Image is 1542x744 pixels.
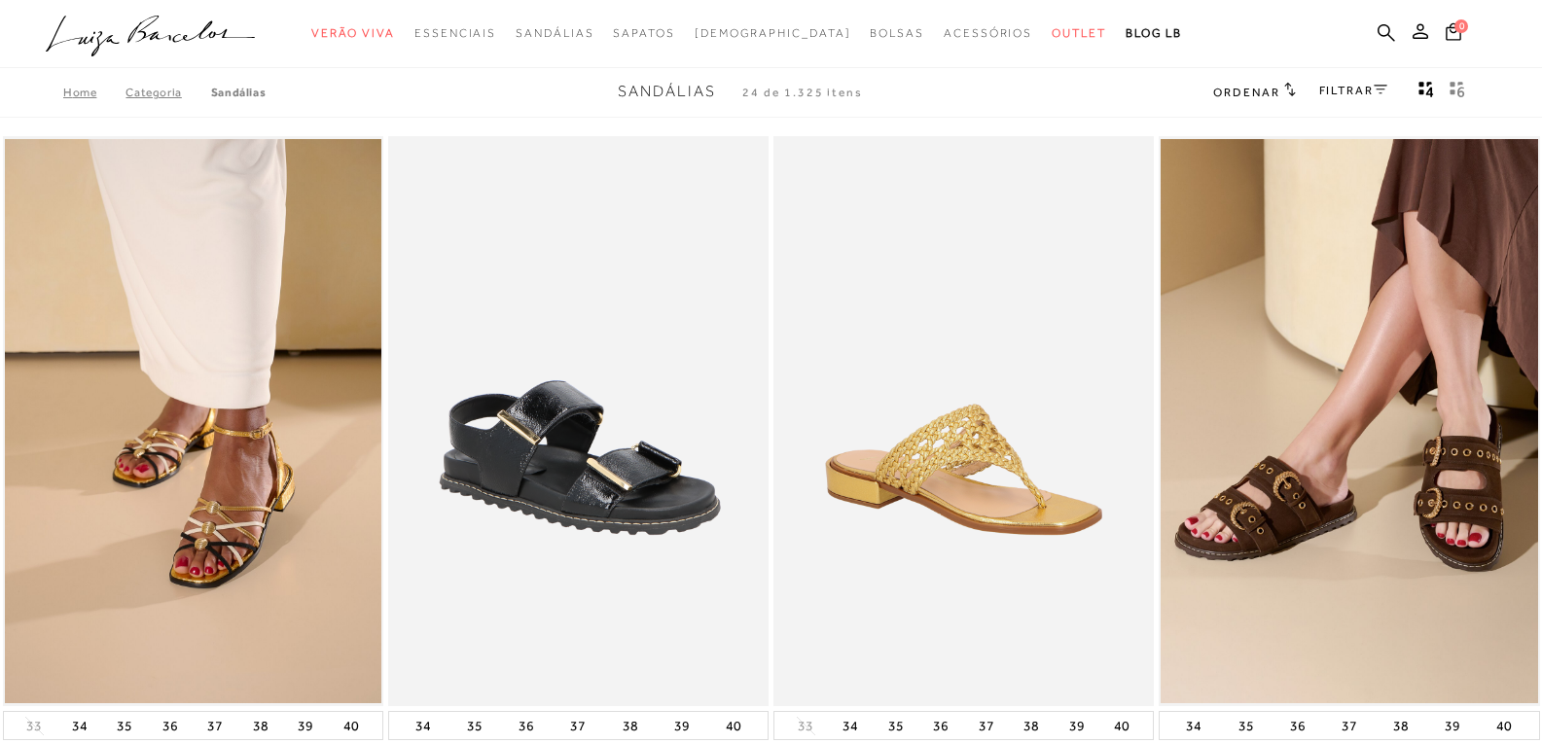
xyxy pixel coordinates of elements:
[1108,712,1135,739] button: 40
[516,26,593,40] span: Sandálias
[1161,139,1537,704] img: PAPETE EM CAMURÇA CAFÉ COM FIVELAS METÁLICAS
[513,712,540,739] button: 36
[1284,712,1311,739] button: 36
[1439,712,1466,739] button: 39
[695,26,851,40] span: [DEMOGRAPHIC_DATA]
[1387,712,1415,739] button: 38
[1180,712,1207,739] button: 34
[1490,712,1518,739] button: 40
[944,26,1032,40] span: Acessórios
[837,712,864,739] button: 34
[338,712,365,739] button: 40
[882,712,910,739] button: 35
[157,712,184,739] button: 36
[775,139,1152,704] a: SANDÁLIA RASTEIRA EM METALIZADO OURO COM TIRAS TRAMADAS SANDÁLIA RASTEIRA EM METALIZADO OURO COM ...
[1052,26,1106,40] span: Outlet
[390,139,767,704] img: PAPETE EM COURO VERNIZ PRETO COM SOLADO TRATORADO
[1126,16,1182,52] a: BLOG LB
[1052,16,1106,52] a: noSubCategoriesText
[20,717,48,735] button: 33
[201,712,229,739] button: 37
[742,86,863,99] span: 24 de 1.325 itens
[870,16,924,52] a: noSubCategoriesText
[1233,712,1260,739] button: 35
[564,712,592,739] button: 37
[1440,21,1467,48] button: 0
[414,26,496,40] span: Essenciais
[410,712,437,739] button: 34
[1319,84,1387,97] a: FILTRAR
[1454,19,1468,33] span: 0
[1018,712,1045,739] button: 38
[973,712,1000,739] button: 37
[390,139,767,704] a: PAPETE EM COURO VERNIZ PRETO COM SOLADO TRATORADO PAPETE EM COURO VERNIZ PRETO COM SOLADO TRATORADO
[1336,712,1363,739] button: 37
[695,16,851,52] a: noSubCategoriesText
[613,16,674,52] a: noSubCategoriesText
[5,139,381,704] a: SANDÁLIA RASTEIRA EM COURO DOURADO COM TIRAS MULTICOR SANDÁLIA RASTEIRA EM COURO DOURADO COM TIRA...
[870,26,924,40] span: Bolsas
[1126,26,1182,40] span: BLOG LB
[292,712,319,739] button: 39
[311,26,395,40] span: Verão Viva
[414,16,496,52] a: noSubCategoriesText
[516,16,593,52] a: noSubCategoriesText
[1063,712,1091,739] button: 39
[1161,139,1537,704] a: PAPETE EM CAMURÇA CAFÉ COM FIVELAS METÁLICAS PAPETE EM CAMURÇA CAFÉ COM FIVELAS METÁLICAS
[668,712,696,739] button: 39
[927,712,954,739] button: 36
[613,26,674,40] span: Sapatos
[311,16,395,52] a: noSubCategoriesText
[111,712,138,739] button: 35
[775,139,1152,704] img: SANDÁLIA RASTEIRA EM METALIZADO OURO COM TIRAS TRAMADAS
[5,139,381,704] img: SANDÁLIA RASTEIRA EM COURO DOURADO COM TIRAS MULTICOR
[126,86,210,99] a: Categoria
[617,712,644,739] button: 38
[63,86,126,99] a: Home
[1413,80,1440,105] button: Mostrar 4 produtos por linha
[792,717,819,735] button: 33
[1213,86,1279,99] span: Ordenar
[247,712,274,739] button: 38
[461,712,488,739] button: 35
[66,712,93,739] button: 34
[720,712,747,739] button: 40
[944,16,1032,52] a: noSubCategoriesText
[618,83,716,100] span: Sandálias
[211,86,266,99] a: Sandálias
[1444,80,1471,105] button: gridText6Desc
